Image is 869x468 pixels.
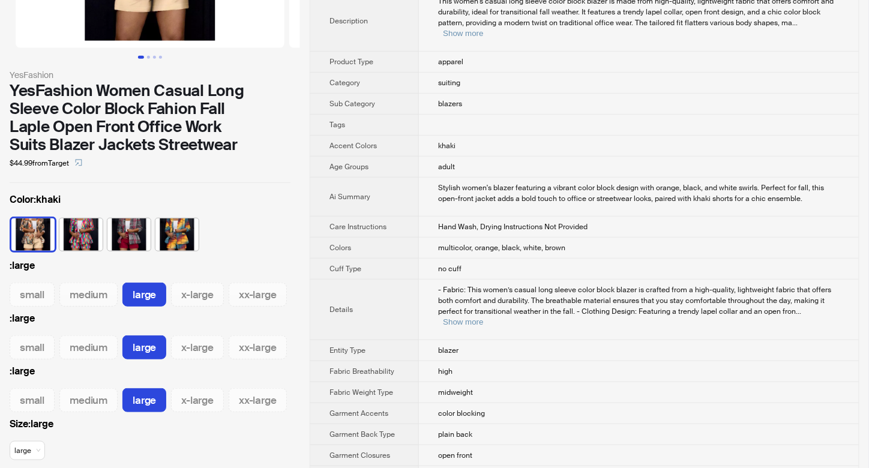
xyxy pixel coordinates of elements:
label: unavailable [171,283,224,307]
label: available [107,217,151,250]
span: ... [796,307,801,316]
label: unavailable [59,283,118,307]
span: Colors [329,243,351,253]
label: unavailable [229,388,287,412]
label: large [10,364,290,379]
span: plain back [438,430,472,439]
div: YesFashion [10,68,290,82]
label: unavailable [59,335,118,359]
span: large [133,288,156,301]
span: Hand Wash, Drying Instructions Not Provided [438,222,588,232]
img: mixed color [59,218,103,251]
span: Accent Colors [329,141,377,151]
button: Go to slide 1 [138,56,144,59]
span: medium [70,288,107,301]
span: small [20,341,44,354]
span: Fabric Weight Type [329,388,393,397]
button: Go to slide 3 [153,56,156,59]
label: khaki [10,193,290,207]
span: ... [792,18,798,28]
span: Garment Closures [329,451,390,460]
label: unavailable [10,388,55,412]
span: Garment Accents [329,409,388,418]
span: color blocking [438,409,485,418]
span: - Fabric: This women’s casual long sleeve color block blazer is crafted from a high-quality, ligh... [438,285,831,316]
span: medium [70,341,107,354]
label: unavailable [10,283,55,307]
span: large [133,394,156,407]
span: open front [438,451,472,460]
label: available [59,217,103,250]
span: Ai Summary [329,192,370,202]
span: Care Instructions [329,222,386,232]
span: xx-large [239,341,277,354]
span: Size : [10,418,31,430]
label: unavailable [229,335,287,359]
span: blazer [438,346,459,355]
span: adult [438,162,455,172]
span: xx-large [239,394,277,407]
label: available [11,217,55,250]
span: Product Type [329,57,373,67]
span: medium [70,394,107,407]
label: large [10,417,290,431]
label: unavailable [10,335,55,359]
span: suiting [438,78,460,88]
button: Go to slide 2 [147,56,150,59]
span: Entity Type [329,346,365,355]
span: Sub Category [329,99,375,109]
div: Stylish women's blazer featuring a vibrant color block design with orange, black, and white swirl... [438,182,840,204]
label: available [155,217,199,250]
label: unavailable [171,388,224,412]
label: unavailable [171,335,224,359]
span: x-large [181,341,214,354]
span: blazers [438,99,462,109]
span: Description [329,16,368,26]
span: Cuff Type [329,264,361,274]
label: available [122,388,166,412]
span: : [10,365,12,377]
span: x-large [181,288,214,301]
span: apparel [438,57,463,67]
img: khaki [11,218,55,251]
span: midweight [438,388,473,397]
span: small [20,288,44,301]
span: large [133,341,156,354]
span: Garment Back Type [329,430,395,439]
img: red box [107,218,151,251]
span: Category [329,78,360,88]
label: available [122,283,166,307]
button: Expand [443,29,483,38]
span: xx-large [239,288,277,301]
span: Tags [329,120,345,130]
label: large [10,311,290,326]
span: multicolor, orange, black, white, brown [438,243,565,253]
label: unavailable [59,388,118,412]
button: Expand [443,317,483,326]
span: x-large [181,394,214,407]
span: Age Groups [329,162,368,172]
label: unavailable [229,283,287,307]
span: Fabric Breathability [329,367,394,376]
div: YesFashion Women Casual Long Sleeve Color Block Fahion Fall Laple Open Front Office Work Suits Bl... [10,82,290,154]
span: Details [329,305,353,314]
img: yellow [155,218,199,251]
div: - Fabric: This women’s casual long sleeve color block blazer is crafted from a high-quality, ligh... [438,284,840,328]
span: : [10,312,12,325]
span: available [14,442,40,460]
span: small [20,394,44,407]
span: no cuff [438,264,462,274]
span: select [75,159,82,166]
div: $44.99 from Target [10,154,290,173]
span: high [438,367,453,376]
span: : [10,259,12,272]
button: Go to slide 4 [159,56,162,59]
span: Color : [10,193,36,206]
label: available [122,335,166,359]
label: large [10,259,290,273]
span: khaki [438,141,456,151]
